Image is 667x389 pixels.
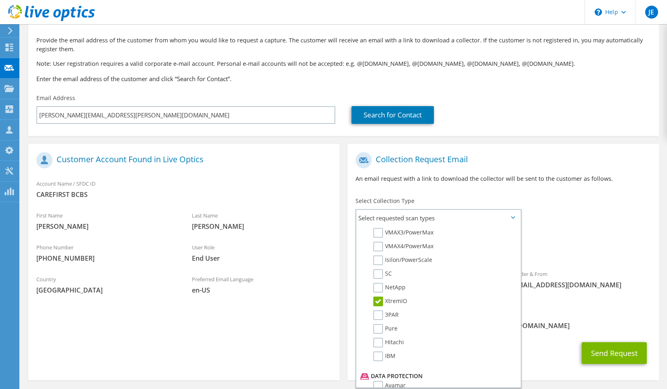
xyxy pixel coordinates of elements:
div: Account Name / SFDC ID [28,175,339,203]
button: Send Request [582,342,647,364]
span: JE [645,6,658,19]
span: [PERSON_NAME] [36,222,176,231]
h3: Enter the email address of the customer and click “Search for Contact”. [36,74,651,83]
h1: Customer Account Found in Live Optics [36,152,327,168]
div: CC & Reply To [347,306,659,334]
label: XtremIO [373,297,407,306]
label: SC [373,269,392,279]
span: en-US [192,286,331,295]
span: [PHONE_NUMBER] [36,254,176,263]
div: Last Name [184,207,339,235]
span: [GEOGRAPHIC_DATA] [36,286,176,295]
p: Provide the email address of the customer from whom you would like to request a capture. The cust... [36,36,651,54]
span: [PERSON_NAME] [192,222,331,231]
label: VMAX4/PowerMax [373,242,433,251]
div: Country [28,271,184,299]
h1: Collection Request Email [356,152,646,168]
svg: \n [595,8,602,16]
div: Phone Number [28,239,184,267]
span: CAREFIRST BCBS [36,190,331,199]
span: [EMAIL_ADDRESS][DOMAIN_NAME] [511,280,651,289]
label: Select Collection Type [356,197,415,205]
div: First Name [28,207,184,235]
p: An email request with a link to download the collector will be sent to the customer as follows. [356,174,650,183]
span: End User [192,254,331,263]
p: Note: User registration requires a valid corporate e-mail account. Personal e-mail accounts will ... [36,59,651,68]
li: Data Protection [358,371,516,381]
label: IBM [373,351,396,361]
div: To [347,266,503,302]
div: Sender & From [503,266,659,293]
label: Isilon/PowerScale [373,255,432,265]
div: Preferred Email Language [184,271,339,299]
label: Pure [373,324,398,334]
div: Requested Collections [347,229,659,261]
label: Email Address [36,94,75,102]
span: Select requested scan types [356,210,520,226]
label: VMAX3/PowerMax [373,228,433,238]
div: User Role [184,239,339,267]
label: 3PAR [373,310,399,320]
label: Hitachi [373,338,404,347]
a: Search for Contact [351,106,434,124]
label: NetApp [373,283,406,293]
